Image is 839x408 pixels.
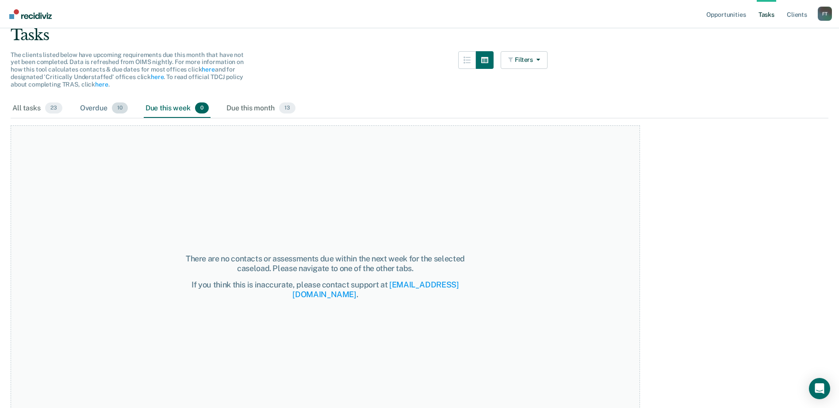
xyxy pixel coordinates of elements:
[818,7,832,21] button: Profile dropdown button
[78,99,130,118] div: Overdue10
[225,99,297,118] div: Due this month13
[818,7,832,21] div: F T
[11,26,828,44] div: Tasks
[202,66,215,73] a: here
[95,81,108,88] a: here
[809,378,830,399] div: Open Intercom Messenger
[501,51,548,69] button: Filters
[144,99,211,118] div: Due this week0
[45,102,62,114] span: 23
[11,51,244,88] span: The clients listed below have upcoming requirements due this month that have not yet been complet...
[151,73,164,80] a: here
[279,102,295,114] span: 13
[168,280,482,299] div: If you think this is inaccurate, please contact support at .
[9,9,52,19] img: Recidiviz
[195,102,209,114] span: 0
[292,280,459,299] a: [EMAIL_ADDRESS][DOMAIN_NAME]
[11,99,64,118] div: All tasks23
[112,102,128,114] span: 10
[168,254,482,273] div: There are no contacts or assessments due within the next week for the selected caseload. Please n...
